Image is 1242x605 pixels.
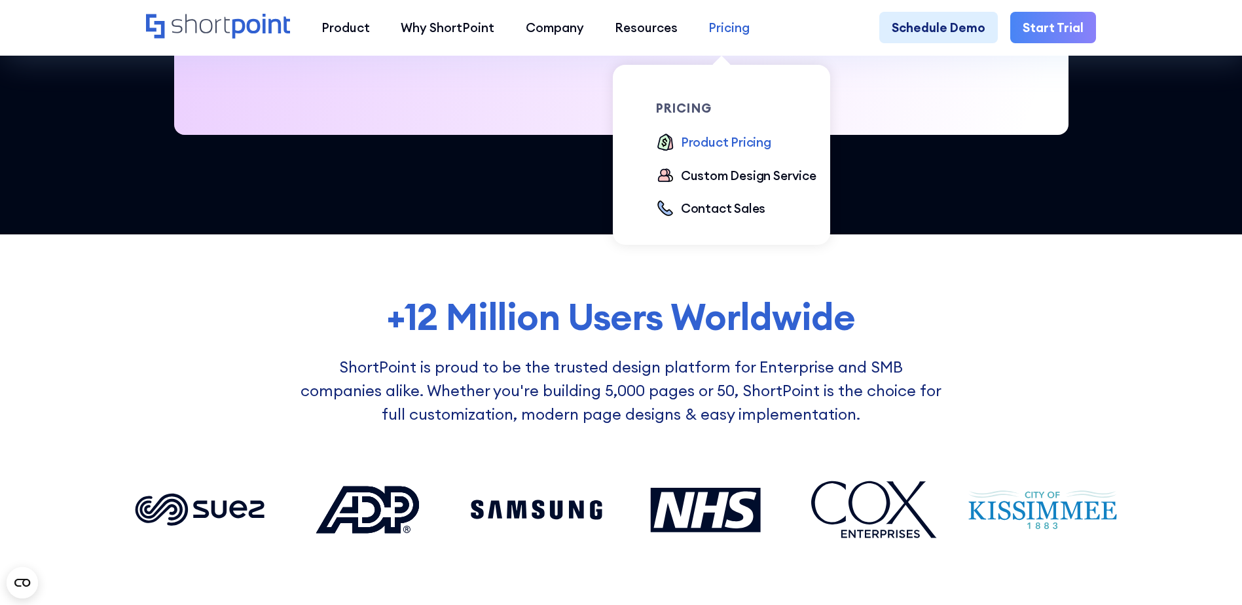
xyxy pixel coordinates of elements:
[1177,542,1242,605] div: Kontrollprogram for chat
[124,296,1118,337] h2: +12 Million Users Worldwide
[681,133,771,151] div: Product Pricing
[146,14,291,41] a: Home
[656,133,771,153] a: Product Pricing
[7,567,38,598] button: Open CMP widget
[386,12,510,43] a: Why ShortPoint
[401,18,494,37] div: Why ShortPoint
[510,12,599,43] a: Company
[693,12,765,43] a: Pricing
[599,12,693,43] a: Resources
[681,199,766,217] div: Contact Sales
[526,18,584,37] div: Company
[681,166,816,185] div: Custom Design Service
[299,356,943,426] p: ShortPoint is proud to be the trusted design platform for Enterprise and SMB companies alike. Whe...
[708,18,750,37] div: Pricing
[656,199,765,219] a: Contact Sales
[879,12,998,43] a: Schedule Demo
[306,12,385,43] a: Product
[1010,12,1096,43] a: Start Trial
[656,166,816,187] a: Custom Design Service
[615,18,678,37] div: Resources
[321,18,370,37] div: Product
[656,102,830,115] div: pricing
[1177,542,1242,605] iframe: Chat Widget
